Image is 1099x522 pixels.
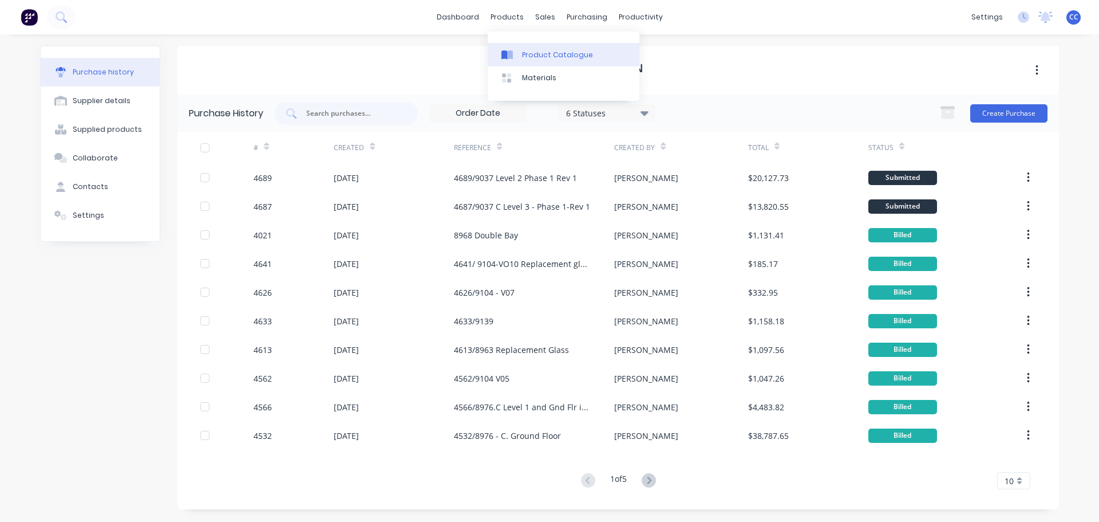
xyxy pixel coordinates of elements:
[748,258,778,270] div: $185.17
[454,372,509,384] div: 4562/9104 V05
[73,182,108,192] div: Contacts
[614,286,678,299] div: [PERSON_NAME]
[254,143,258,153] div: #
[614,143,655,153] div: Created By
[334,430,359,442] div: [DATE]
[868,429,937,443] div: Billed
[454,401,591,413] div: 4566/8976.C Level 1 and Gnd Flr internals
[454,344,569,356] div: 4613/8963 Replacement Glass
[868,228,937,242] div: Billed
[41,144,160,172] button: Collaborate
[488,43,639,66] a: Product Catalogue
[254,201,272,213] div: 4687
[966,9,1009,26] div: settings
[614,315,678,327] div: [PERSON_NAME]
[610,473,627,489] div: 1 of 5
[454,315,493,327] div: 4633/9139
[748,172,789,184] div: $20,127.73
[614,229,678,241] div: [PERSON_NAME]
[529,9,561,26] div: sales
[73,124,142,135] div: Supplied products
[868,314,937,328] div: Billed
[485,9,529,26] div: products
[454,143,491,153] div: Reference
[561,9,613,26] div: purchasing
[73,67,134,77] div: Purchase history
[41,87,160,115] button: Supplier details
[868,371,937,386] div: Billed
[189,107,263,120] div: Purchase History
[614,401,678,413] div: [PERSON_NAME]
[748,430,789,442] div: $38,787.65
[334,315,359,327] div: [DATE]
[748,401,784,413] div: $4,483.82
[748,143,769,153] div: Total
[522,73,556,83] div: Materials
[73,96,131,106] div: Supplier details
[41,58,160,87] button: Purchase history
[254,286,272,299] div: 4626
[21,9,38,26] img: Factory
[748,229,784,241] div: $1,131.41
[334,229,359,241] div: [DATE]
[334,143,364,153] div: Created
[73,153,118,163] div: Collaborate
[868,143,894,153] div: Status
[41,172,160,201] button: Contacts
[614,372,678,384] div: [PERSON_NAME]
[1005,475,1014,487] span: 10
[254,430,272,442] div: 4532
[73,210,104,221] div: Settings
[254,229,272,241] div: 4021
[431,9,485,26] a: dashboard
[868,171,937,185] div: Submitted
[1069,12,1078,22] span: CC
[454,229,518,241] div: 8968 Double Bay
[454,258,591,270] div: 4641/ 9104-VO10 Replacement glass
[613,9,669,26] div: productivity
[614,172,678,184] div: [PERSON_NAME]
[614,201,678,213] div: [PERSON_NAME]
[454,430,561,442] div: 4532/8976 - C. Ground Floor
[254,401,272,413] div: 4566
[566,107,648,119] div: 6 Statuses
[868,400,937,414] div: Billed
[614,258,678,270] div: [PERSON_NAME]
[41,115,160,144] button: Supplied products
[454,172,577,184] div: 4689/9037 Level 2 Phase 1 Rev 1
[334,172,359,184] div: [DATE]
[454,286,515,299] div: 4626/9104 - V07
[430,105,526,122] input: Order Date
[970,104,1047,123] button: Create Purchase
[748,201,789,213] div: $13,820.55
[868,343,937,357] div: Billed
[748,344,784,356] div: $1,097.56
[748,372,784,384] div: $1,047.26
[614,430,678,442] div: [PERSON_NAME]
[41,201,160,230] button: Settings
[334,401,359,413] div: [DATE]
[614,344,678,356] div: [PERSON_NAME]
[748,286,778,299] div: $332.95
[254,258,272,270] div: 4641
[522,50,593,60] div: Product Catalogue
[868,257,937,271] div: Billed
[334,258,359,270] div: [DATE]
[254,344,272,356] div: 4613
[868,285,937,300] div: Billed
[868,199,937,214] div: Submitted
[305,108,400,119] input: Search purchases...
[334,344,359,356] div: [DATE]
[254,172,272,184] div: 4689
[254,372,272,384] div: 4562
[334,372,359,384] div: [DATE]
[254,315,272,327] div: 4633
[334,201,359,213] div: [DATE]
[748,315,784,327] div: $1,158.18
[454,201,590,213] div: 4687/9037 C Level 3 - Phase 1-Rev 1
[488,66,639,89] a: Materials
[334,286,359,299] div: [DATE]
